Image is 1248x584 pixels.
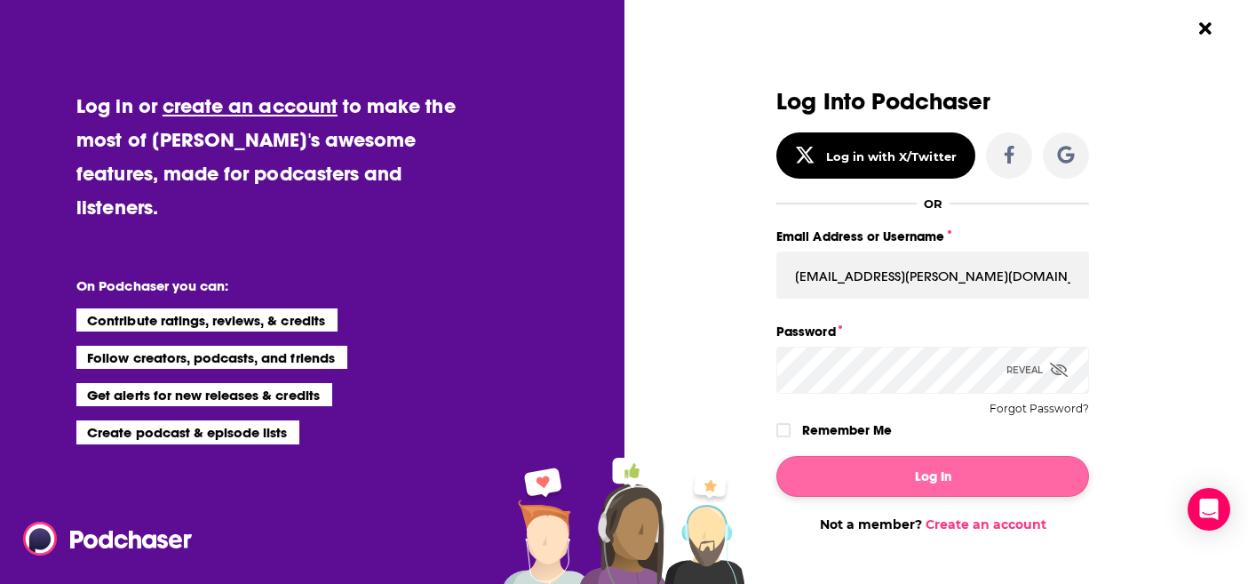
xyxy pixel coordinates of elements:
li: Get alerts for new releases & credits [76,383,331,406]
label: Password [776,320,1089,343]
a: Create an account [926,516,1046,532]
div: Reveal [1006,347,1068,394]
li: Contribute ratings, reviews, & credits [76,308,338,332]
a: Podchaser - Follow, Share and Rate Podcasts [23,522,179,556]
li: Follow creators, podcasts, and friends [76,346,347,369]
div: Open Intercom Messenger [1188,488,1230,531]
button: Close Button [1188,12,1222,45]
button: Forgot Password? [990,403,1089,415]
div: OR [924,196,942,211]
div: Not a member? [776,516,1089,532]
div: Log in with X/Twitter [826,149,957,164]
label: Remember Me [802,419,892,442]
li: Create podcast & episode lists [76,420,299,444]
a: create an account [163,93,338,118]
input: Email Address or Username [776,252,1089,300]
label: Email Address or Username [776,225,1089,248]
button: Log In [776,456,1089,497]
li: On Podchaser you can: [76,277,432,294]
img: Podchaser - Follow, Share and Rate Podcasts [23,522,194,556]
button: Log in with X/Twitter [776,132,975,179]
h3: Log Into Podchaser [776,89,1089,115]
